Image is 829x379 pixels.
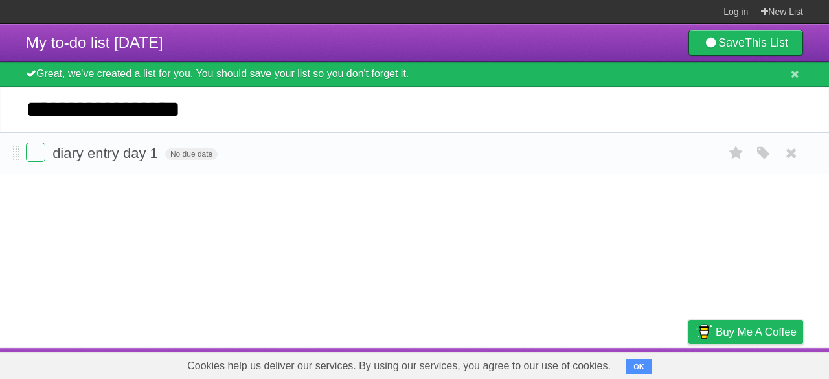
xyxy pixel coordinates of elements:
[559,351,611,376] a: Developers
[26,143,45,162] label: Done
[721,351,803,376] a: Suggest a feature
[716,321,797,343] span: Buy me a coffee
[628,351,656,376] a: Terms
[672,351,705,376] a: Privacy
[516,351,543,376] a: About
[174,353,624,379] span: Cookies help us deliver our services. By using our services, you agree to our use of cookies.
[626,359,652,374] button: OK
[745,36,788,49] b: This List
[688,320,803,344] a: Buy me a coffee
[688,30,803,56] a: SaveThis List
[26,34,163,51] span: My to-do list [DATE]
[52,145,161,161] span: diary entry day 1
[695,321,712,343] img: Buy me a coffee
[724,143,749,164] label: Star task
[165,148,218,160] span: No due date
